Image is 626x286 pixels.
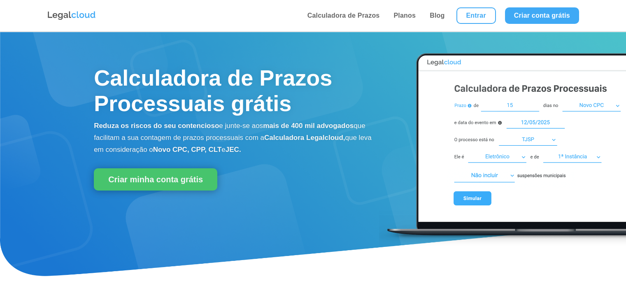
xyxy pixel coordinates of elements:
a: Criar minha conta grátis [94,168,217,191]
a: Criar conta grátis [505,7,579,24]
b: Novo CPC, CPP, CLT [153,146,222,153]
a: Entrar [456,7,496,24]
a: Calculadora de Prazos Processuais Legalcloud [379,241,626,248]
b: Reduza os riscos do seu contencioso [94,122,219,130]
b: mais de 400 mil advogados [263,122,354,130]
img: Logo da Legalcloud [47,10,96,21]
b: Calculadora Legalcloud, [264,134,345,142]
b: JEC. [226,146,241,153]
p: e junte-se aos que facilitam a sua contagem de prazos processuais com a que leva em consideração o e [94,120,375,156]
span: Calculadora de Prazos Processuais grátis [94,65,332,116]
img: Calculadora de Prazos Processuais Legalcloud [379,44,626,246]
